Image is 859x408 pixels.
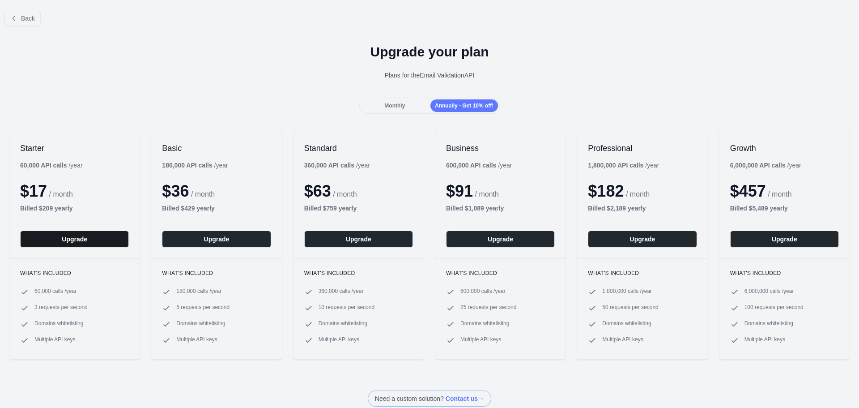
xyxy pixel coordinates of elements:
h2: Standard [304,143,413,154]
h2: Business [446,143,555,154]
b: 1,800,000 API calls [588,162,643,169]
b: 360,000 API calls [304,162,354,169]
span: $ 182 [588,182,624,200]
div: / year [588,161,659,170]
h2: Professional [588,143,697,154]
div: / year [446,161,512,170]
div: / year [304,161,370,170]
span: $ 91 [446,182,473,200]
b: 600,000 API calls [446,162,496,169]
